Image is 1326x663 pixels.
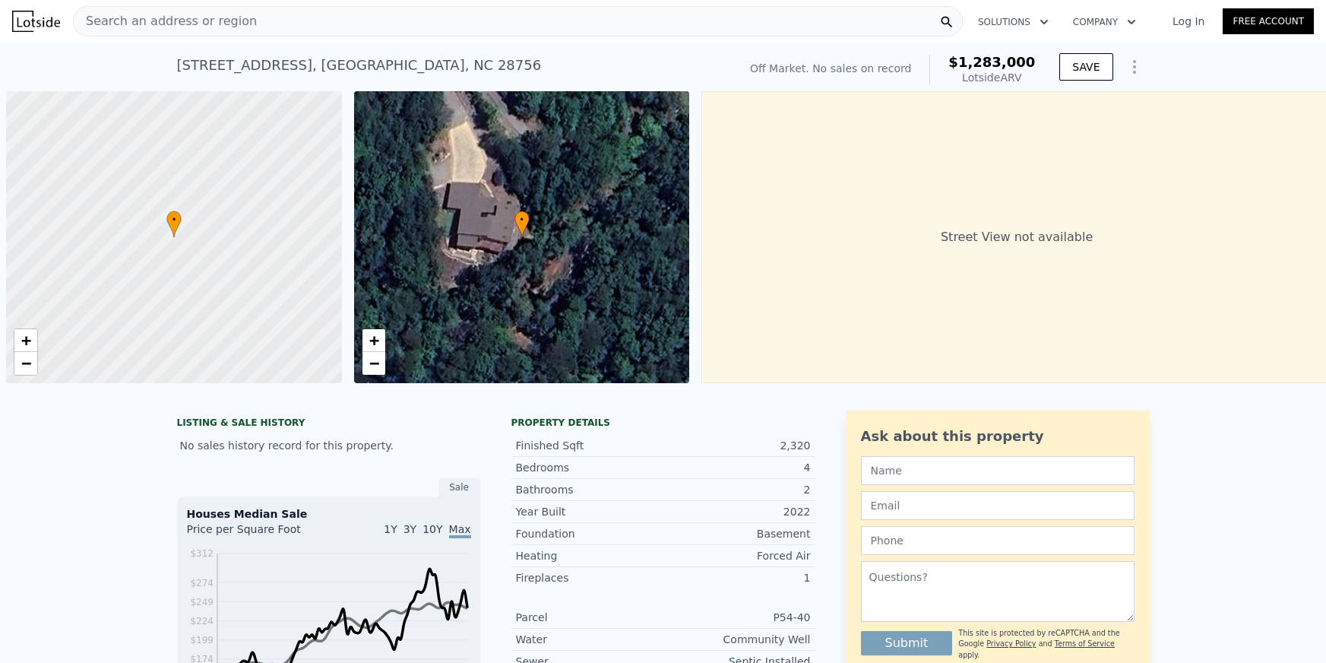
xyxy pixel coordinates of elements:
div: This site is protected by reCAPTCHA and the Google and apply. [958,628,1134,661]
button: Submit [861,631,953,655]
span: 3Y [403,523,416,535]
div: Price per Square Foot [187,522,329,546]
div: Bathrooms [516,482,663,497]
div: LISTING & SALE HISTORY [177,417,481,432]
a: Zoom out [14,352,37,375]
div: Water [516,632,663,647]
tspan: $312 [190,548,214,559]
div: • [166,211,182,237]
a: Terms of Service [1055,639,1115,648]
span: − [21,354,31,373]
div: Community Well [663,632,811,647]
span: $1,283,000 [948,54,1035,70]
div: Bedrooms [516,460,663,475]
a: Privacy Policy [986,639,1036,648]
div: • [514,211,530,237]
div: Sale [438,477,481,497]
a: Zoom in [14,329,37,352]
div: 1 [663,570,811,585]
img: Lotside [12,11,60,32]
div: Parcel [516,610,663,625]
span: + [369,331,378,350]
button: Company [1061,8,1148,36]
span: + [21,331,31,350]
a: Zoom in [362,329,385,352]
div: [STREET_ADDRESS] , [GEOGRAPHIC_DATA] , NC 28756 [177,55,542,76]
a: Free Account [1223,8,1314,34]
button: Show Options [1119,52,1150,82]
div: 2 [663,482,811,497]
span: • [514,213,530,227]
span: Search an address or region [74,12,257,30]
input: Email [861,491,1135,520]
div: P54-40 [663,610,811,625]
div: Off Market. No sales on record [750,61,911,76]
div: Ask about this property [861,426,1135,447]
div: Heating [516,548,663,563]
a: Log In [1154,14,1223,29]
tspan: $249 [190,597,214,607]
div: Property details [511,417,815,429]
div: Lotside ARV [948,70,1035,85]
span: Max [449,523,471,538]
button: Solutions [966,8,1061,36]
a: Zoom out [362,352,385,375]
div: 2022 [663,504,811,519]
div: No sales history record for this property. [177,432,481,459]
tspan: $199 [190,635,214,646]
div: 2,320 [663,438,811,453]
div: Finished Sqft [516,438,663,453]
div: Forced Air [663,548,811,563]
button: SAVE [1059,53,1112,81]
input: Phone [861,526,1135,555]
span: 10Y [422,523,442,535]
div: 4 [663,460,811,475]
div: Fireplaces [516,570,663,585]
tspan: $224 [190,616,214,627]
div: Houses Median Sale [187,506,471,522]
span: 1Y [384,523,397,535]
span: • [166,213,182,227]
div: Foundation [516,526,663,541]
div: Year Built [516,504,663,519]
tspan: $274 [190,578,214,588]
div: Basement [663,526,811,541]
input: Name [861,456,1135,485]
span: − [369,354,378,373]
